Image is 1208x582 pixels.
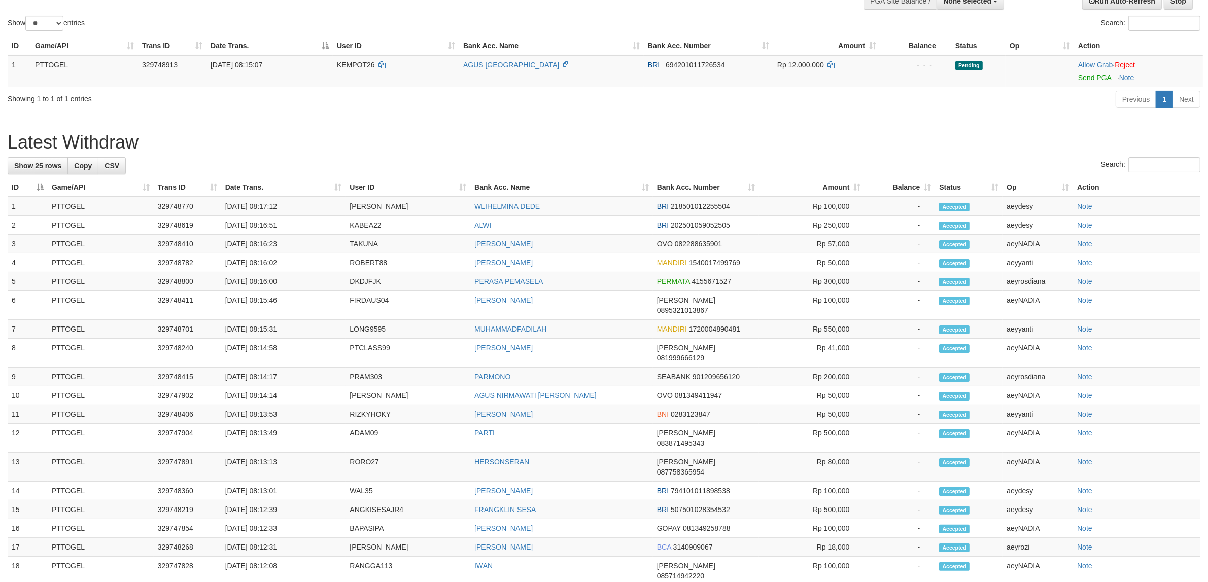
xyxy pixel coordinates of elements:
input: Search: [1128,16,1200,31]
th: ID [8,37,31,55]
td: aeyyanti [1003,253,1073,272]
td: PTTOGEL [48,424,154,453]
span: Accepted [939,203,970,211]
td: aeyNADIA [1003,291,1073,320]
a: HERSONSERAN [474,458,529,466]
span: Accepted [939,543,970,552]
th: Date Trans.: activate to sort column ascending [221,178,346,197]
span: Copy [74,162,92,170]
td: PTTOGEL [48,235,154,253]
label: Search: [1101,157,1200,172]
span: [PERSON_NAME] [657,296,715,304]
td: WAL35 [346,482,470,500]
span: Accepted [939,259,970,268]
td: [PERSON_NAME] [346,197,470,216]
span: Accepted [939,392,970,401]
input: Search: [1128,157,1200,172]
a: Allow Grab [1078,61,1113,69]
td: - [865,320,936,339]
td: 17 [8,538,48,557]
span: Accepted [939,344,970,353]
td: 329748240 [154,339,221,368]
span: Copy 218501012255504 to clipboard [671,202,730,210]
span: Copy 694201011726534 to clipboard [666,61,725,69]
span: Copy 1540017499769 to clipboard [689,259,740,267]
a: Note [1077,240,1092,248]
td: [DATE] 08:15:31 [221,320,346,339]
td: aeydesy [1003,482,1073,500]
a: Previous [1116,91,1156,108]
span: 329748913 [142,61,178,69]
td: BAPASIPA [346,519,470,538]
span: BNI [657,410,669,418]
span: Accepted [939,411,970,419]
td: - [865,235,936,253]
span: Pending [955,61,983,70]
a: Note [1077,487,1092,495]
td: PTTOGEL [48,197,154,216]
a: [PERSON_NAME] [474,410,533,418]
td: 329748782 [154,253,221,272]
td: 2 [8,216,48,235]
td: aeyNADIA [1003,235,1073,253]
th: Balance [880,37,951,55]
span: Copy 794101011898538 to clipboard [671,487,730,495]
h1: Latest Withdraw [8,132,1200,153]
a: IWAN [474,562,493,570]
th: Game/API: activate to sort column ascending [48,178,154,197]
td: 8 [8,339,48,368]
span: Copy 202501059052505 to clipboard [671,221,730,229]
span: Accepted [939,429,970,438]
span: MANDIRI [657,259,687,267]
span: Accepted [939,297,970,305]
td: 4 [8,253,48,272]
span: SEABANK [657,373,691,381]
a: Note [1077,505,1092,514]
th: User ID: activate to sort column ascending [333,37,459,55]
td: Rp 200,000 [759,368,865,386]
a: [PERSON_NAME] [474,296,533,304]
th: Bank Acc. Name: activate to sort column ascending [470,178,653,197]
th: Bank Acc. Name: activate to sort column ascending [459,37,644,55]
a: Note [1077,391,1092,399]
td: [DATE] 08:13:49 [221,424,346,453]
a: CSV [98,157,126,174]
th: Bank Acc. Number: activate to sort column ascending [644,37,773,55]
td: 14 [8,482,48,500]
a: Note [1077,524,1092,532]
a: [PERSON_NAME] [474,259,533,267]
td: 12 [8,424,48,453]
td: PTTOGEL [48,538,154,557]
a: AGUS NIRMAWATI [PERSON_NAME] [474,391,597,399]
td: - [865,500,936,519]
a: Next [1172,91,1200,108]
td: 329747854 [154,519,221,538]
td: Rp 100,000 [759,291,865,320]
a: Note [1077,259,1092,267]
span: [PERSON_NAME] [657,562,715,570]
td: [DATE] 08:17:12 [221,197,346,216]
td: - [865,368,936,386]
th: Date Trans.: activate to sort column descending [206,37,333,55]
td: 1 [8,55,31,87]
td: Rp 100,000 [759,197,865,216]
span: CSV [105,162,119,170]
td: 5 [8,272,48,291]
th: Trans ID: activate to sort column ascending [154,178,221,197]
a: Note [1077,202,1092,210]
th: User ID: activate to sort column ascending [346,178,470,197]
td: - [865,538,936,557]
td: PTTOGEL [48,272,154,291]
a: Note [1077,221,1092,229]
th: Bank Acc. Number: activate to sort column ascending [653,178,759,197]
span: Accepted [939,222,970,230]
td: [DATE] 08:13:53 [221,405,346,424]
td: 3 [8,235,48,253]
td: PTTOGEL [48,368,154,386]
td: PTTOGEL [31,55,138,87]
span: BRI [657,221,669,229]
td: Rp 50,000 [759,386,865,405]
span: Copy 901209656120 to clipboard [693,373,740,381]
a: Note [1077,325,1092,333]
td: 329747904 [154,424,221,453]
